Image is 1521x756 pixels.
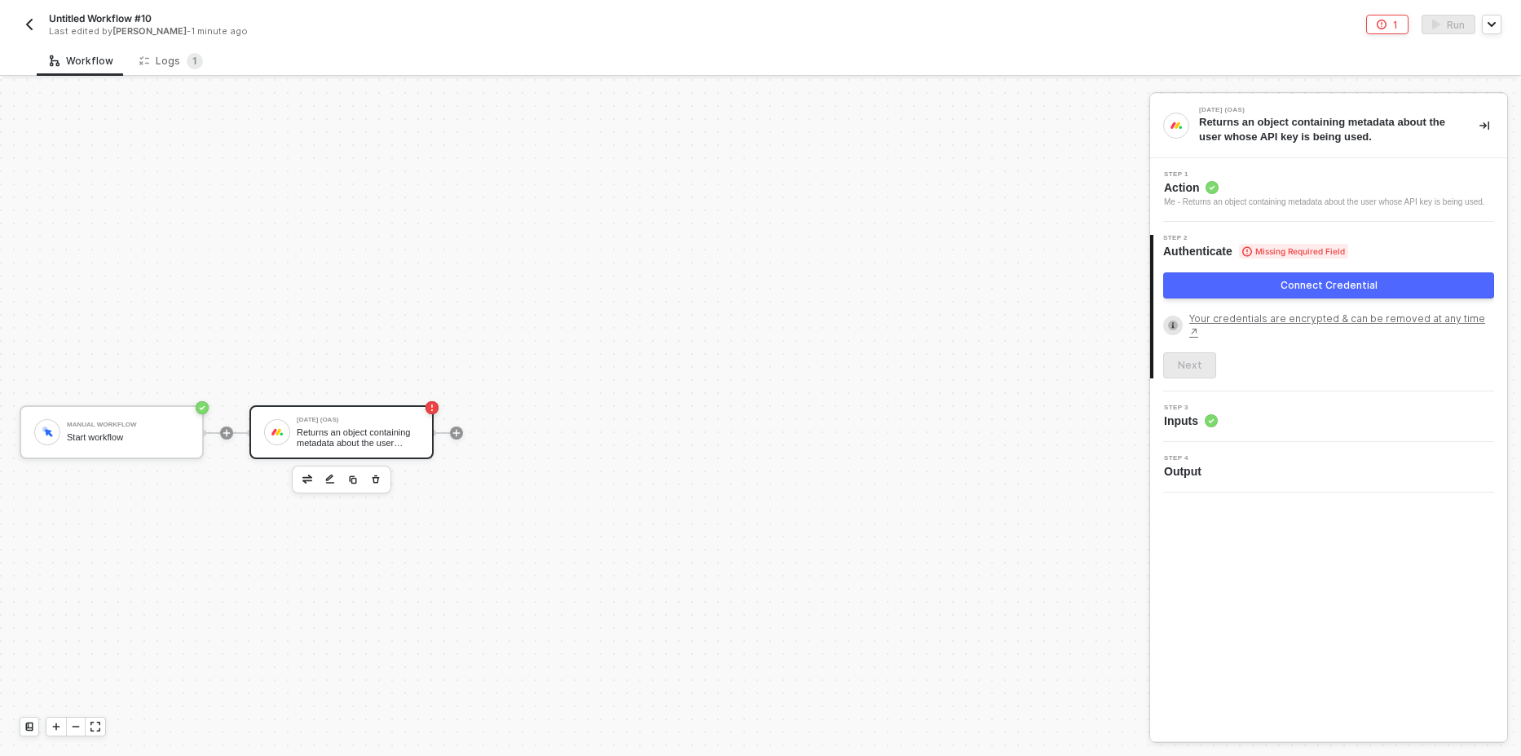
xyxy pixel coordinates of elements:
[1164,179,1485,196] span: Action
[1164,463,1208,480] span: Output
[1377,20,1387,29] span: icon-error-page
[320,470,340,489] button: edit-cred
[1150,235,1507,378] div: Step 2Authenticate Missing Required FieldConnect CredentialYour credentials are encrypted & can b...
[51,722,61,732] span: icon-play
[1163,243,1348,259] span: Authenticate
[1164,413,1218,429] span: Inputs
[298,470,317,489] button: edit-cred
[1163,235,1348,241] span: Step 2
[1164,171,1485,178] span: Step 1
[1164,196,1485,209] div: Me - Returns an object containing metadata about the user whose API key is being used.
[1164,405,1218,411] span: Step 3
[343,470,363,489] button: copy-block
[192,55,197,67] span: 1
[71,722,81,732] span: icon-minus
[112,25,187,37] span: [PERSON_NAME]
[1189,312,1494,339] a: Your credentials are encrypted & can be removed at any time ↗
[297,427,419,448] div: Returns an object containing metadata about the user whose API key is being used.
[1393,18,1398,32] div: 1
[1164,455,1208,462] span: Step 4
[1366,15,1409,34] button: 1
[187,53,203,69] sup: 1
[67,432,189,443] div: Start workflow
[20,15,39,34] button: back
[1239,244,1348,259] span: Missing Required Field
[222,428,231,438] span: icon-play
[40,425,55,439] img: icon
[1163,272,1494,298] button: Connect Credential
[67,422,189,428] div: Manual Workflow
[348,475,358,484] img: copy-block
[1163,352,1216,378] button: Next
[325,474,335,485] img: edit-cred
[1422,15,1475,34] button: activateRun
[139,53,203,69] div: Logs
[1199,115,1453,144] div: Returns an object containing metadata about the user whose API key is being used.
[49,11,152,25] span: Untitled Workflow #10
[297,417,419,423] div: [DATE] (OAS)
[452,428,461,438] span: icon-play
[90,722,100,732] span: icon-expand
[50,55,113,68] div: Workflow
[1169,118,1184,133] img: integration-icon
[270,425,284,440] img: icon
[49,25,723,38] div: Last edited by - 1 minute ago
[196,401,209,414] span: icon-success-page
[23,18,36,31] img: back
[1479,121,1489,130] span: icon-collapse-right
[425,401,439,414] span: icon-error-page
[1150,171,1507,209] div: Step 1Action Me - Returns an object containing metadata about the user whose API key is being used.
[302,475,312,483] img: edit-cred
[1281,279,1378,292] div: Connect Credential
[1199,107,1444,113] div: [DATE] (OAS)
